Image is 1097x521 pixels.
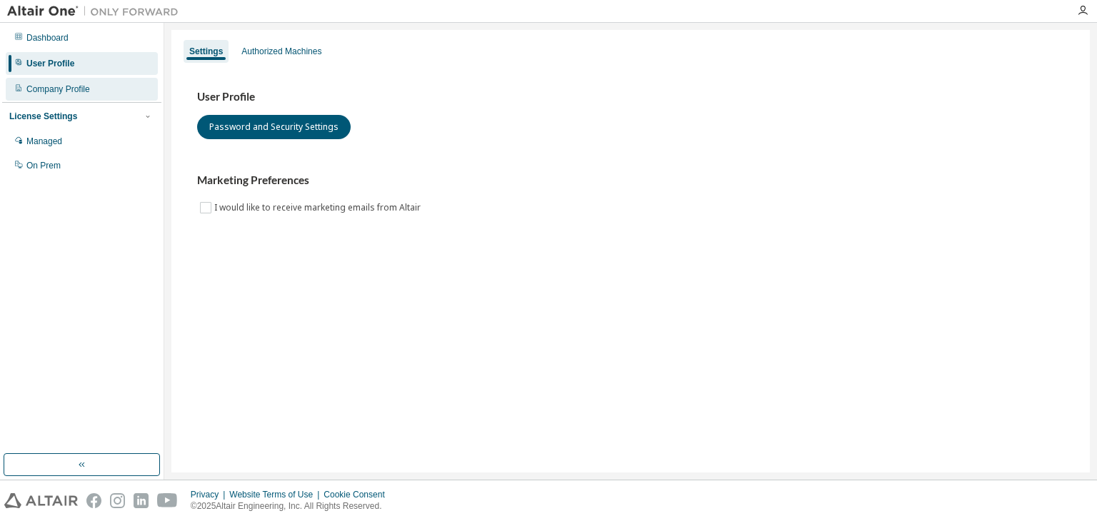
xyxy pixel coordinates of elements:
[26,32,69,44] div: Dashboard
[197,173,1064,188] h3: Marketing Preferences
[134,493,149,508] img: linkedin.svg
[157,493,178,508] img: youtube.svg
[324,489,393,500] div: Cookie Consent
[26,58,74,69] div: User Profile
[241,46,321,57] div: Authorized Machines
[9,111,77,122] div: License Settings
[191,489,229,500] div: Privacy
[214,199,424,216] label: I would like to receive marketing emails from Altair
[26,160,61,171] div: On Prem
[26,84,90,95] div: Company Profile
[86,493,101,508] img: facebook.svg
[4,493,78,508] img: altair_logo.svg
[229,489,324,500] div: Website Terms of Use
[110,493,125,508] img: instagram.svg
[197,115,351,139] button: Password and Security Settings
[197,90,1064,104] h3: User Profile
[26,136,62,147] div: Managed
[189,46,223,57] div: Settings
[191,500,394,512] p: © 2025 Altair Engineering, Inc. All Rights Reserved.
[7,4,186,19] img: Altair One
